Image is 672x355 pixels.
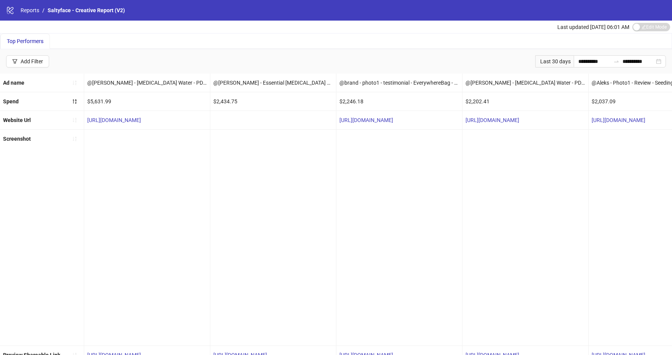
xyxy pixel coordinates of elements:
[3,80,24,86] b: Ad name
[336,74,462,92] div: @brand - photo1 - testimonial - EverywhereBag - PDP - SF4345859 - [DATE]
[613,58,619,64] span: swap-right
[210,92,336,111] div: $2,434.75
[72,99,77,104] span: sort-descending
[12,59,18,64] span: filter
[462,92,588,111] div: $2,202.41
[72,80,77,85] span: sort-ascending
[613,58,619,64] span: to
[21,58,43,64] div: Add Filter
[557,24,629,30] span: Last updated [DATE] 06:01 AM
[72,117,77,123] span: sort-ascending
[19,6,41,14] a: Reports
[84,92,210,111] div: $5,631.99
[72,136,77,141] span: sort-ascending
[339,117,393,123] a: [URL][DOMAIN_NAME]
[3,136,31,142] b: Screenshot
[7,38,43,44] span: Top Performers
[84,74,210,92] div: @[PERSON_NAME] - [MEDICAL_DATA] Water - PDP - SFContest - [DATE] - Copy
[336,92,462,111] div: $2,246.18
[42,6,45,14] li: /
[535,55,574,67] div: Last 30 days
[87,117,141,123] a: [URL][DOMAIN_NAME]
[3,98,19,104] b: Spend
[466,117,519,123] a: [URL][DOMAIN_NAME]
[210,74,336,92] div: @[PERSON_NAME] - Essential [MEDICAL_DATA] Set - PDP - B&A - Copy
[592,117,645,123] a: [URL][DOMAIN_NAME]
[462,74,588,92] div: @[PERSON_NAME] - [MEDICAL_DATA] Water - PDP - SFContest - [DATE] - Copy
[3,117,31,123] b: Website Url
[48,7,125,13] span: Saltyface - Creative Report (V2)
[6,55,49,67] button: Add Filter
